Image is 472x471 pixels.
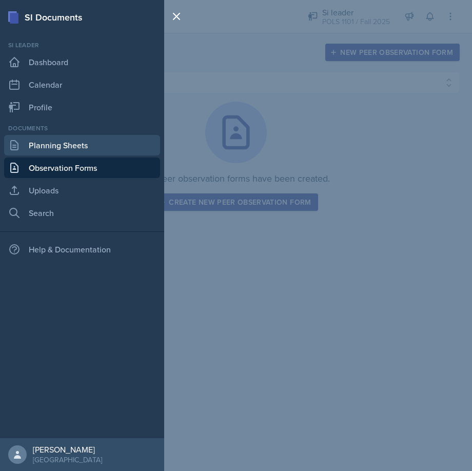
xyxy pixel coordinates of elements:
div: [PERSON_NAME] [33,444,102,455]
div: [GEOGRAPHIC_DATA] [33,455,102,465]
a: Uploads [4,180,160,201]
div: Documents [4,124,160,133]
div: Help & Documentation [4,239,160,260]
a: Search [4,203,160,223]
div: Si leader [4,41,160,50]
a: Planning Sheets [4,135,160,155]
a: Dashboard [4,52,160,72]
a: Profile [4,97,160,117]
a: Calendar [4,74,160,95]
a: Observation Forms [4,158,160,178]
